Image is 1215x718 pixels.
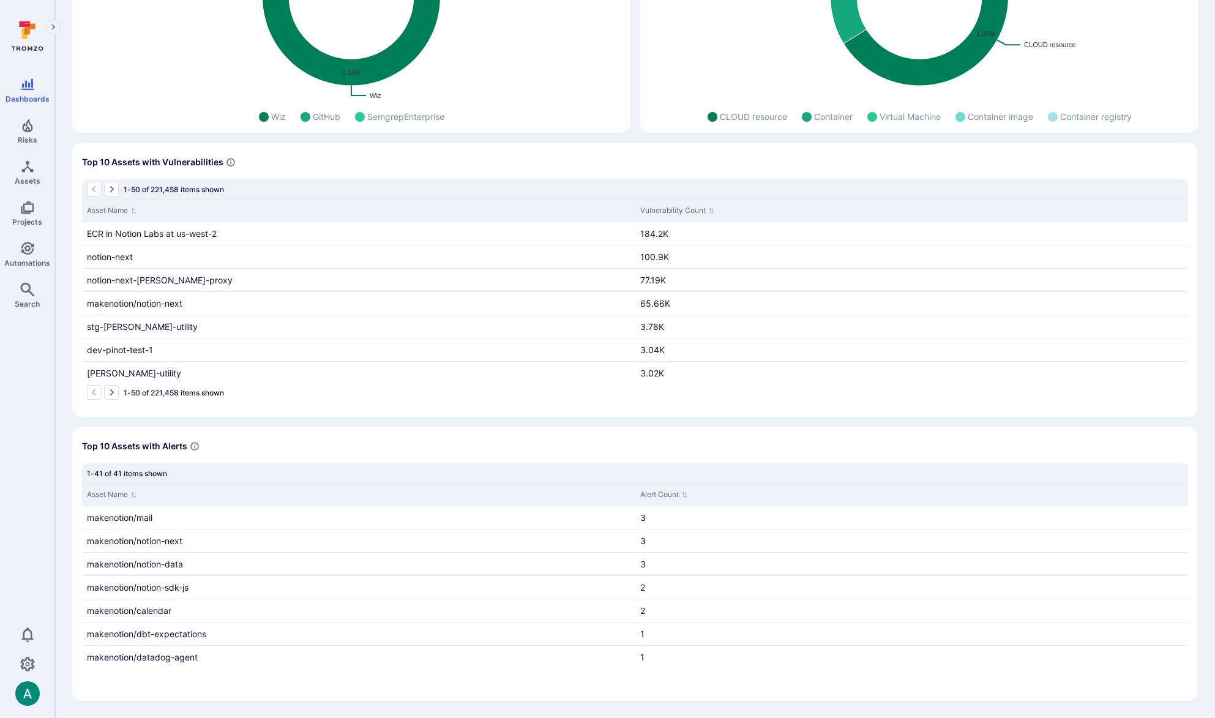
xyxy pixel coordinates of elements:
a: 3 [640,536,646,546]
span: Search [15,299,40,309]
a: dev-pinot-test-1 [87,345,153,355]
div: Cell for Asset Name [82,269,635,291]
div: Cell for Asset Name [82,646,635,668]
a: notion-next [87,252,133,262]
div: Cell for Alert Count [635,599,1189,622]
div: Cell for Vulnerability Count [635,362,1189,384]
span: 1-50 of 221,458 items shown [124,185,224,194]
a: 1 [640,629,645,639]
a: stg-[PERSON_NAME]-utility [87,321,198,332]
button: Sort by Asset Name [87,488,137,501]
a: [PERSON_NAME]-utility [87,368,181,378]
div: Cell for Alert Count [635,646,1189,668]
a: 77.19K [640,275,666,285]
div: Cell for Alert Count [635,553,1189,575]
a: 2 [640,605,645,616]
span: CLOUD resource [720,110,787,123]
div: Cell for Vulnerability Count [635,245,1189,268]
span: 1-50 of 221,458 items shown [124,388,224,397]
a: 65.66K [640,298,670,309]
div: Cell for Asset Name [82,362,635,384]
span: Assets [15,176,40,185]
a: notion-next-[PERSON_NAME]-proxy [87,275,233,285]
div: Widget [72,143,1198,417]
img: ACg8ocLSa5mPYBaXNx3eFu_EmspyJX0laNWN7cXOFirfQ7srZveEpg=s96-c [15,681,40,706]
a: 3.78K [640,321,664,332]
button: Go to the previous page [87,385,102,400]
button: Sort by Alert Count [640,488,688,501]
a: 3 [640,512,646,523]
button: Sort by Asset Name [87,204,137,217]
div: Cell for Alert Count [635,623,1189,645]
button: Go to the previous page [87,182,102,196]
a: 2 [640,582,645,593]
div: Cell for Vulnerability Count [635,338,1189,361]
div: Cell for Asset Name [82,222,635,245]
div: Cell for Asset Name [82,245,635,268]
div: Cell for Asset Name [82,292,635,315]
a: makenotion/calendar [87,605,171,616]
div: Arjan Dehar [15,681,40,706]
a: makenotion/dbt-expectations [87,629,206,639]
a: makenotion/notion-next [87,536,182,546]
div: Cell for Asset Name [82,529,635,552]
div: Cell for Vulnerability Count [635,315,1189,338]
a: 3.02K [640,368,664,378]
span: SemgrepEnterprise [367,110,444,123]
div: Cell for Asset Name [82,553,635,575]
span: Dashboards [6,94,50,103]
div: Cell for Alert Count [635,576,1189,599]
div: Cell for Alert Count [635,529,1189,552]
div: Cell for Alert Count [635,506,1189,529]
i: Expand navigation menu [49,22,58,32]
span: Projects [12,217,42,226]
span: Automations [4,258,50,267]
span: Container [814,110,853,123]
div: Cell for Asset Name [82,338,635,361]
a: ECR in Notion Labs at us-west-2 [87,228,217,239]
a: makenotion/notion-next [87,298,182,309]
a: makenotion/notion-sdk-js [87,582,189,593]
div: Cell for Asset Name [82,599,635,622]
span: Risks [18,135,37,144]
div: Cell for Asset Name [82,623,635,645]
button: Expand navigation menu [46,20,61,34]
div: Cell for Asset Name [82,576,635,599]
span: Virtual Machine [880,110,941,123]
div: Cell for Vulnerability Count [635,292,1189,315]
text: CLOUD resource [1024,41,1075,48]
a: 3 [640,559,646,569]
div: Cell for Vulnerability Count [635,269,1189,291]
span: 1-41 of 41 items shown [87,469,167,478]
div: Cell for Asset Name [82,315,635,338]
span: Wiz [271,110,286,123]
text: Wiz [370,92,381,99]
span: Container registry [1060,110,1132,123]
a: makenotion/datadog-agent [87,652,198,662]
span: GitHub [313,110,340,123]
a: 1 [640,652,645,662]
button: Sort by Vulnerability Count [640,204,715,217]
div: Widget [72,427,1198,701]
a: makenotion/mail [87,512,152,523]
div: Cell for Vulnerability Count [635,222,1189,245]
span: Container image [968,110,1033,123]
button: Go to the next page [104,182,119,196]
a: 184.2K [640,228,668,239]
span: Top 10 Assets with Alerts [82,440,187,452]
button: Go to the next page [104,385,119,400]
a: makenotion/notion-data [87,559,183,569]
a: 3.04K [640,345,665,355]
div: Cell for Asset Name [82,506,635,529]
span: Top 10 Assets with Vulnerabilities [82,156,223,168]
a: 100.9K [640,252,669,262]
